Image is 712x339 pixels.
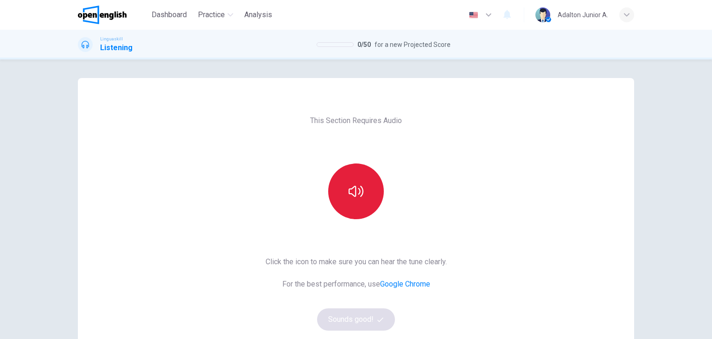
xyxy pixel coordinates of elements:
[558,9,608,20] div: Adalton Junior A.
[244,9,272,20] span: Analysis
[100,36,123,42] span: Linguaskill
[152,9,187,20] span: Dashboard
[266,279,447,290] span: For the best performance, use
[100,42,133,53] h1: Listening
[535,7,550,22] img: Profile picture
[78,6,127,24] img: OpenEnglish logo
[310,115,402,126] span: This Section Requires Audio
[198,9,225,20] span: Practice
[78,6,148,24] a: OpenEnglish logo
[357,39,371,50] span: 0 / 50
[194,7,237,23] button: Practice
[266,256,447,267] span: Click the icon to make sure you can hear the tune clearly.
[241,7,276,23] button: Analysis
[468,12,479,19] img: en
[375,39,451,50] span: for a new Projected Score
[380,280,430,288] a: Google Chrome
[148,7,191,23] button: Dashboard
